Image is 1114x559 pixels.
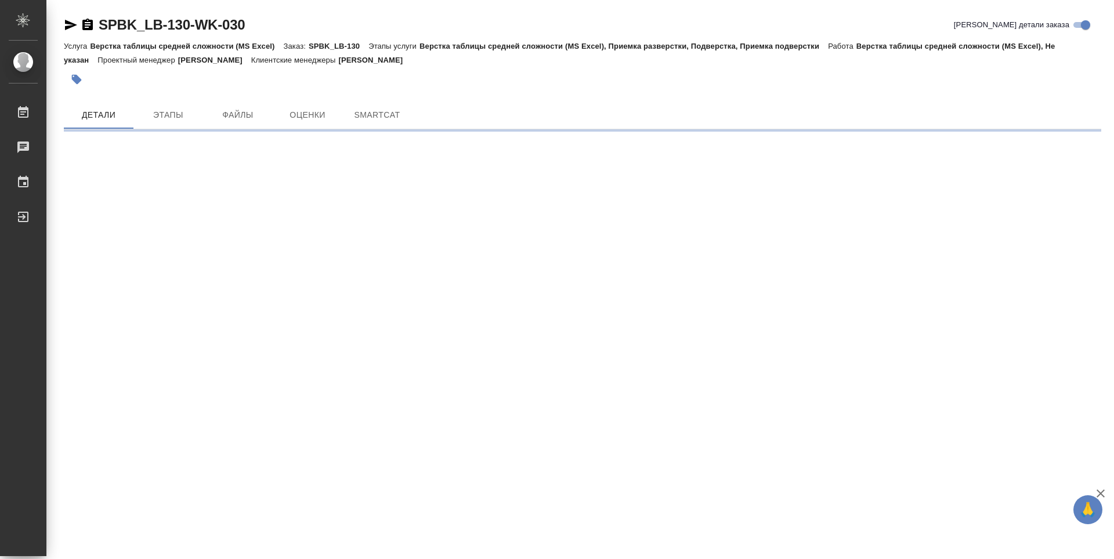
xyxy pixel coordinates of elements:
p: Клиентские менеджеры [251,56,339,64]
button: Добавить тэг [64,67,89,92]
span: 🙏 [1078,498,1098,522]
span: Этапы [140,108,196,122]
p: Проектный менеджер [97,56,178,64]
p: [PERSON_NAME] [178,56,251,64]
p: Верстка таблицы средней сложности (MS Excel) [90,42,283,50]
p: Услуга [64,42,90,50]
span: Детали [71,108,126,122]
p: [PERSON_NAME] [338,56,411,64]
p: Верстка таблицы средней сложности (MS Excel), Приемка разверстки, Подверстка, Приемка подверстки [419,42,828,50]
span: [PERSON_NAME] детали заказа [954,19,1069,31]
span: Файлы [210,108,266,122]
button: Скопировать ссылку [81,18,95,32]
p: Этапы услуги [368,42,419,50]
button: Скопировать ссылку для ЯМессенджера [64,18,78,32]
span: SmartCat [349,108,405,122]
p: SPBK_LB-130 [309,42,368,50]
p: Работа [828,42,856,50]
span: Оценки [280,108,335,122]
button: 🙏 [1073,495,1102,524]
a: SPBK_LB-130-WK-030 [99,17,245,32]
p: Заказ: [284,42,309,50]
